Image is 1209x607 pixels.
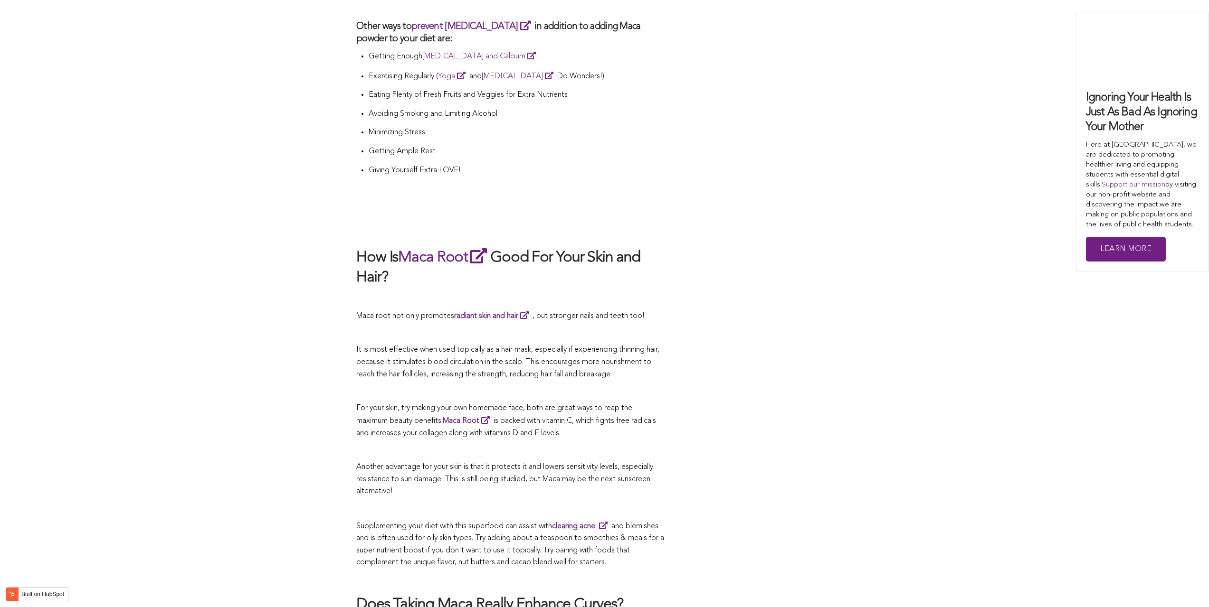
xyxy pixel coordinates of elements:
[356,312,645,320] span: Maca root not only promotes , but stronger nails and teeth too!
[356,246,665,288] h2: How Is Good For Your Skin and Hair?
[398,250,490,265] a: Maca Root
[422,53,540,60] a: [MEDICAL_DATA] and Calcium
[1161,561,1209,607] iframe: Chat Widget
[369,146,665,158] p: Getting Ample Rest
[18,588,68,600] label: Built on HubSpot
[356,417,656,437] span: is packed with vitamin C, which fights free radicals and increases your collagen along with vitam...
[369,165,665,177] p: Giving Yourself Extra LOVE!
[356,19,665,45] h3: Other ways to in addition to adding Maca powder to your diet are:
[369,108,665,121] p: Avoiding Smoking and Limiting Alcohol
[356,346,659,378] span: It is most effective when used topically as a hair mask, especially if experiencing thinning hair...
[6,587,68,601] button: Built on HubSpot
[369,89,665,102] p: Eating Plenty of Fresh Fruits and Veggies for Extra Nutrients
[6,588,18,600] img: HubSpot sprocket logo
[552,523,595,530] strong: clearing acne
[356,404,632,425] span: For your skin, try making your own homemade face, both are great ways to reap the maximum beauty ...
[443,417,494,425] a: Maca Root
[411,22,534,31] a: prevent [MEDICAL_DATA]
[552,523,611,530] a: clearing acne
[443,417,479,425] span: Maca Root
[438,73,469,80] a: Yoga
[369,70,665,83] p: Exercising Regularly ( and Do Wonders!)
[356,463,653,495] span: Another advantage for your skin is that it protects it and lowers sensitivity levels, especially ...
[482,73,557,80] a: [MEDICAL_DATA]
[454,312,533,320] a: radiant skin and hair
[369,127,665,139] p: Minimizing Stress
[369,50,665,63] p: Getting Enough
[1086,237,1166,262] a: Learn More
[356,523,664,567] span: Supplementing your diet with this superfood can assist with and blemishes and is often used for o...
